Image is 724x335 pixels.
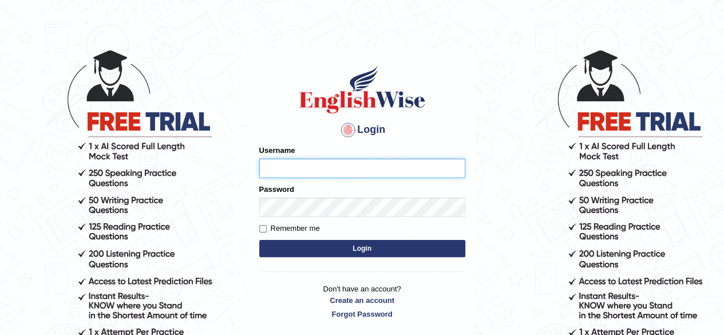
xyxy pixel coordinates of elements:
[259,145,295,156] label: Username
[259,295,465,306] a: Create an account
[259,283,465,319] p: Don't have an account?
[259,121,465,139] h4: Login
[259,240,465,257] button: Login
[259,223,320,234] label: Remember me
[259,184,294,195] label: Password
[259,225,267,232] input: Remember me
[297,64,428,115] img: Logo of English Wise sign in for intelligent practice with AI
[259,309,465,320] a: Forgot Password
